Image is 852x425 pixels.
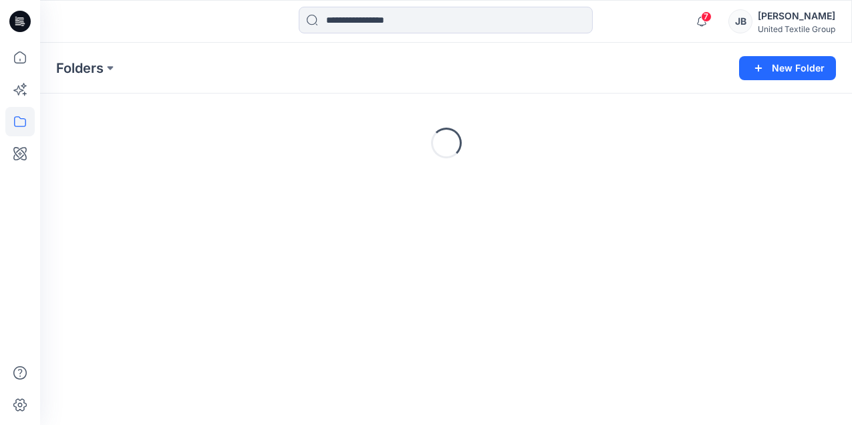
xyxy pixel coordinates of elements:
[56,59,104,78] a: Folders
[739,56,836,80] button: New Folder
[758,24,835,34] div: United Textile Group
[701,11,712,22] span: 7
[758,8,835,24] div: [PERSON_NAME]
[728,9,752,33] div: JB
